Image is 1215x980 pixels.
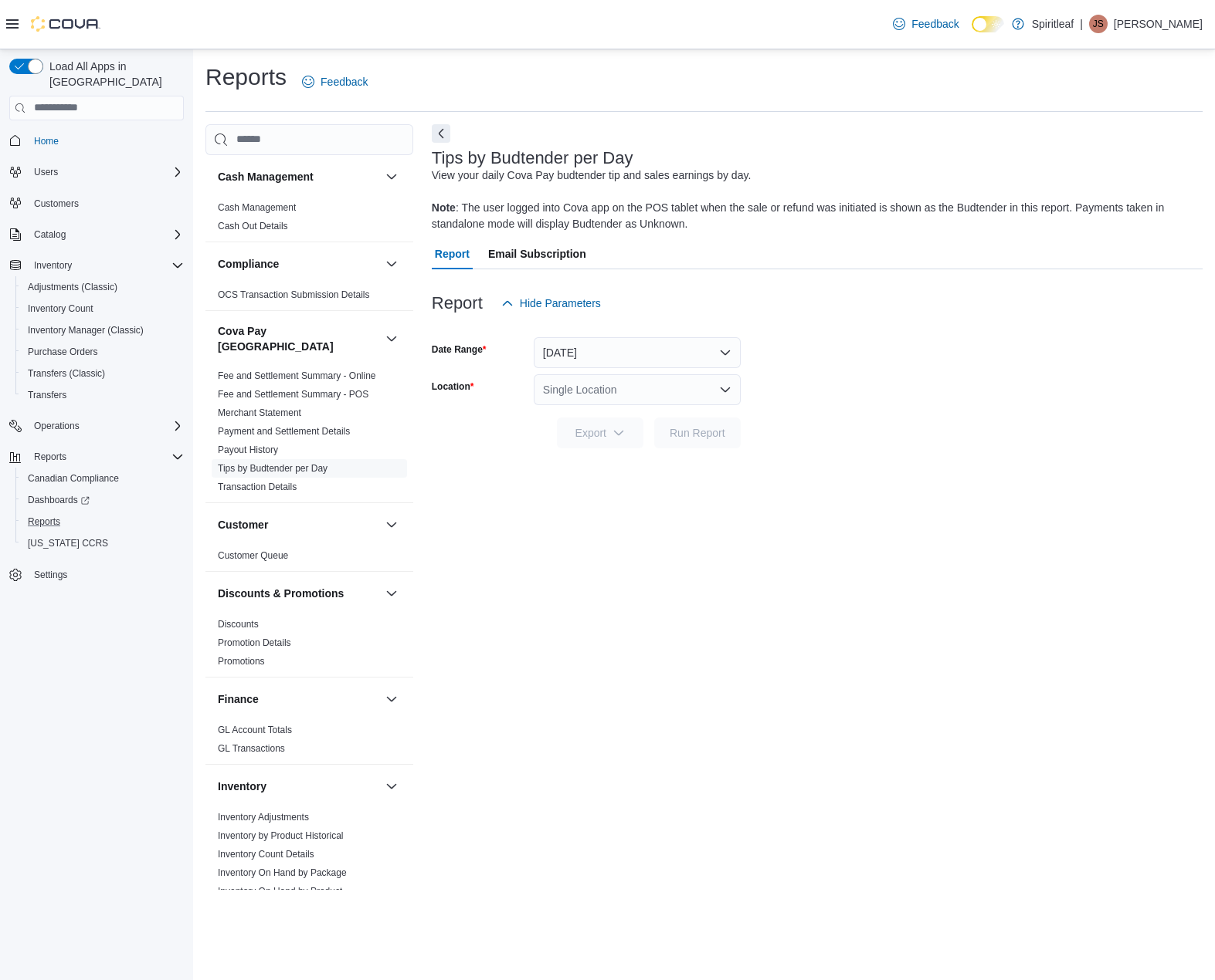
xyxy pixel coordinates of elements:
[28,256,184,275] span: Inventory
[205,615,413,677] div: Discounts & Promotions
[1032,15,1074,33] p: Spiritleaf
[218,867,347,879] span: Inventory On Hand by Package
[218,370,376,381] a: Fee and Settlement Summary - Online
[719,384,731,396] button: Open list of options
[972,32,972,33] span: Dark Mode
[218,724,292,736] span: GL Account Totals
[218,830,344,842] span: Inventory by Product Historical
[218,830,344,841] a: Inventory by Product Historical
[218,656,265,667] a: Promotions
[28,163,184,181] span: Users
[205,721,413,764] div: Finance
[34,259,72,272] span: Inventory
[205,286,413,310] div: Compliance
[488,238,586,269] span: Email Subscription
[218,550,288,561] a: Customer Queue
[218,463,328,474] a: Tips by Budtender per Day
[205,198,413,242] div: Cash Management
[15,319,190,341] button: Inventory Manager (Classic)
[3,130,190,152] button: Home
[22,512,66,531] a: Reports
[205,367,413,502] div: Cova Pay [GEOGRAPHIC_DATA]
[28,448,73,466] button: Reports
[218,655,265,667] span: Promotions
[382,777,401,796] button: Inventory
[15,489,190,511] a: Dashboards
[28,256,78,275] button: Inventory
[34,451,66,463] span: Reports
[22,278,184,296] span: Adjustments (Classic)
[3,446,190,468] button: Reports
[22,534,184,553] span: Washington CCRS
[22,299,184,318] span: Inventory Count
[3,224,190,245] button: Catalog
[15,276,190,298] button: Adjustments (Classic)
[218,637,291,648] a: Promotion Details
[557,417,643,448] button: Export
[218,619,259,630] a: Discounts
[218,289,370,300] a: OCS Transaction Submission Details
[218,549,288,562] span: Customer Queue
[218,256,279,272] h3: Compliance
[382,515,401,534] button: Customer
[218,481,297,493] span: Transaction Details
[534,337,741,368] button: [DATE]
[3,415,190,437] button: Operations
[28,417,184,435] span: Operations
[34,420,80,432] span: Operations
[28,346,98,358] span: Purchase Orders
[22,343,184,361] span: Purchase Orders
[28,194,184,213] span: Customers
[218,618,259,630] span: Discounts
[22,343,104,361] a: Purchase Orders
[205,62,287,93] h1: Reports
[218,517,268,532] h3: Customer
[218,289,370,301] span: OCS Transaction Submission Details
[22,512,184,531] span: Reports
[432,167,1195,232] div: View your daily Cova Pay budtender tip and sales earnings by day. : The user logged into Cova app...
[321,74,368,90] span: Feedback
[218,201,296,214] span: Cash Management
[218,444,278,456] span: Payout History
[218,586,344,601] h3: Discounts & Promotions
[218,169,379,184] button: Cash Management
[28,281,117,293] span: Adjustments (Classic)
[218,444,278,455] a: Payout History
[28,131,184,150] span: Home
[28,132,65,150] a: Home
[382,584,401,603] button: Discounts & Promotions
[15,532,190,554] button: [US_STATE] CCRS
[28,537,108,549] span: [US_STATE] CCRS
[15,298,190,319] button: Inventory Count
[28,389,66,401] span: Transfers
[972,16,1004,32] input: Dark Mode
[218,586,379,601] button: Discounts & Promotions
[654,417,741,448] button: Run Report
[1093,15,1104,33] span: JS
[28,194,85,213] a: Customers
[28,225,184,244] span: Catalog
[218,169,314,184] h3: Cash Management
[218,725,292,735] a: GL Account Totals
[435,238,470,269] span: Report
[205,546,413,571] div: Customer
[218,221,288,231] a: Cash Out Details
[670,425,725,441] span: Run Report
[218,389,368,400] a: Fee and Settlement Summary - POS
[382,329,401,348] button: Cova Pay [GEOGRAPHIC_DATA]
[218,256,379,272] button: Compliance
[28,225,72,244] button: Catalog
[28,565,184,584] span: Settings
[22,364,184,383] span: Transfers (Classic)
[382,690,401,708] button: Finance
[28,324,144,336] span: Inventory Manager (Classic)
[218,886,342,897] a: Inventory On Hand by Product
[218,743,285,754] a: GL Transactions
[28,302,93,315] span: Inventory Count
[218,691,259,707] h3: Finance
[218,407,301,419] span: Merchant Statement
[432,343,487,356] label: Date Range
[218,637,291,649] span: Promotion Details
[3,255,190,276] button: Inventory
